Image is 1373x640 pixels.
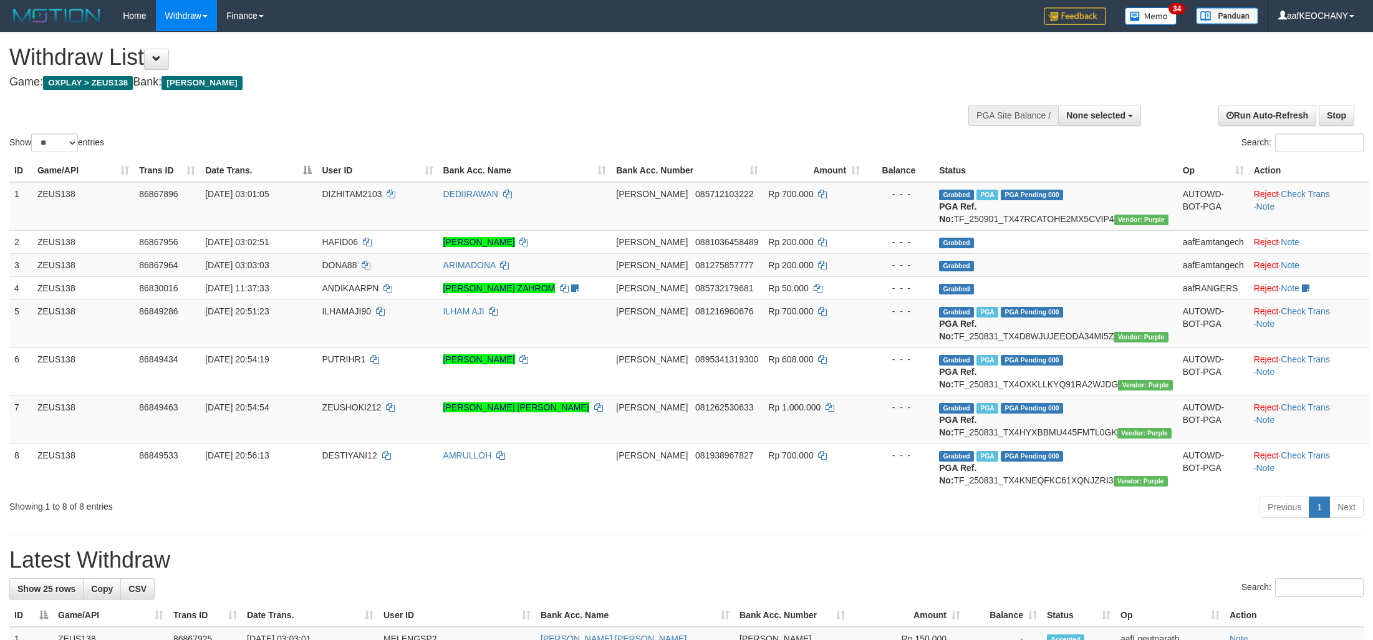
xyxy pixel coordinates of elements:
[1249,444,1369,492] td: · ·
[1281,237,1299,247] a: Note
[9,182,32,231] td: 1
[1249,253,1369,276] td: ·
[934,299,1177,347] td: TF_250831_TX4D8WJUJEEODA34MI5Z
[1256,463,1275,473] a: Note
[317,159,438,182] th: User ID: activate to sort column ascending
[616,450,688,460] span: [PERSON_NAME]
[32,276,134,299] td: ZEUS138
[200,159,317,182] th: Date Trans.: activate to sort column descending
[139,402,178,412] span: 86849463
[1001,355,1063,366] span: PGA Pending
[32,444,134,492] td: ZEUS138
[1066,110,1125,120] span: None selected
[139,260,178,270] span: 86867964
[768,283,809,293] span: Rp 50.000
[438,159,612,182] th: Bank Acc. Name: activate to sort column ascending
[32,230,134,253] td: ZEUS138
[1117,428,1172,439] span: Vendor URL: https://trx4.1velocity.biz
[205,237,269,247] span: [DATE] 03:02:51
[1249,276,1369,299] td: ·
[9,299,32,347] td: 5
[1178,230,1249,253] td: aafEamtangech
[1241,133,1364,152] label: Search:
[1254,402,1279,412] a: Reject
[32,159,134,182] th: Game/API: activate to sort column ascending
[205,283,269,293] span: [DATE] 11:37:33
[322,283,378,293] span: ANDIKAARPN
[1254,306,1279,316] a: Reject
[128,584,147,594] span: CSV
[322,260,357,270] span: DONA88
[695,450,753,460] span: Copy 081938967827 to clipboard
[1254,237,1279,247] a: Reject
[1178,395,1249,444] td: AUTOWD-BOT-PGA
[939,238,974,248] span: Grabbed
[1249,347,1369,395] td: · ·
[1256,367,1275,377] a: Note
[870,401,929,414] div: - - -
[120,578,155,599] a: CSV
[1044,7,1106,25] img: Feedback.jpg
[205,450,269,460] span: [DATE] 20:56:13
[9,6,104,25] img: MOTION_logo.png
[9,548,1364,573] h1: Latest Withdraw
[139,189,178,199] span: 86867896
[939,451,974,462] span: Grabbed
[1319,105,1354,126] a: Stop
[1254,189,1279,199] a: Reject
[9,347,32,395] td: 6
[32,347,134,395] td: ZEUS138
[1114,476,1168,487] span: Vendor URL: https://trx4.1velocity.biz
[1281,189,1330,199] a: Check Trans
[443,306,484,316] a: ILHAM AJI
[205,354,269,364] span: [DATE] 20:54:19
[934,395,1177,444] td: TF_250831_TX4HYXBBMU445FMTL0GK
[1001,451,1063,462] span: PGA Pending
[83,578,121,599] a: Copy
[9,495,563,513] div: Showing 1 to 8 of 8 entries
[1118,380,1172,390] span: Vendor URL: https://trx4.1velocity.biz
[536,604,735,627] th: Bank Acc. Name: activate to sort column ascending
[939,201,976,224] b: PGA Ref. No:
[939,367,976,389] b: PGA Ref. No:
[939,403,974,414] span: Grabbed
[9,45,903,70] h1: Withdraw List
[322,450,377,460] span: DESTIYANI12
[1249,395,1369,444] td: · ·
[32,299,134,347] td: ZEUS138
[870,236,929,248] div: - - -
[205,260,269,270] span: [DATE] 03:03:03
[9,159,32,182] th: ID
[768,354,813,364] span: Rp 608.000
[976,190,998,200] span: Marked by aafchomsokheang
[870,305,929,318] div: - - -
[1178,182,1249,231] td: AUTOWD-BOT-PGA
[322,306,371,316] span: ILHAMAJI90
[443,283,556,293] a: [PERSON_NAME] ZAHROM
[616,283,688,293] span: [PERSON_NAME]
[768,306,813,316] span: Rp 700.000
[865,159,934,182] th: Balance
[870,353,929,366] div: - - -
[1249,299,1369,347] td: · ·
[1254,450,1279,460] a: Reject
[1260,497,1309,518] a: Previous
[768,237,813,247] span: Rp 200.000
[616,306,688,316] span: [PERSON_NAME]
[1042,604,1115,627] th: Status: activate to sort column ascending
[168,604,242,627] th: Trans ID: activate to sort column ascending
[965,604,1042,627] th: Balance: activate to sort column ascending
[1218,105,1316,126] a: Run Auto-Refresh
[9,395,32,444] td: 7
[9,604,53,627] th: ID: activate to sort column descending
[1281,306,1330,316] a: Check Trans
[768,260,813,270] span: Rp 200.000
[161,76,242,90] span: [PERSON_NAME]
[939,319,976,341] b: PGA Ref. No:
[616,260,688,270] span: [PERSON_NAME]
[939,415,976,437] b: PGA Ref. No:
[1256,201,1275,211] a: Note
[870,188,929,200] div: - - -
[1254,283,1279,293] a: Reject
[9,253,32,276] td: 3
